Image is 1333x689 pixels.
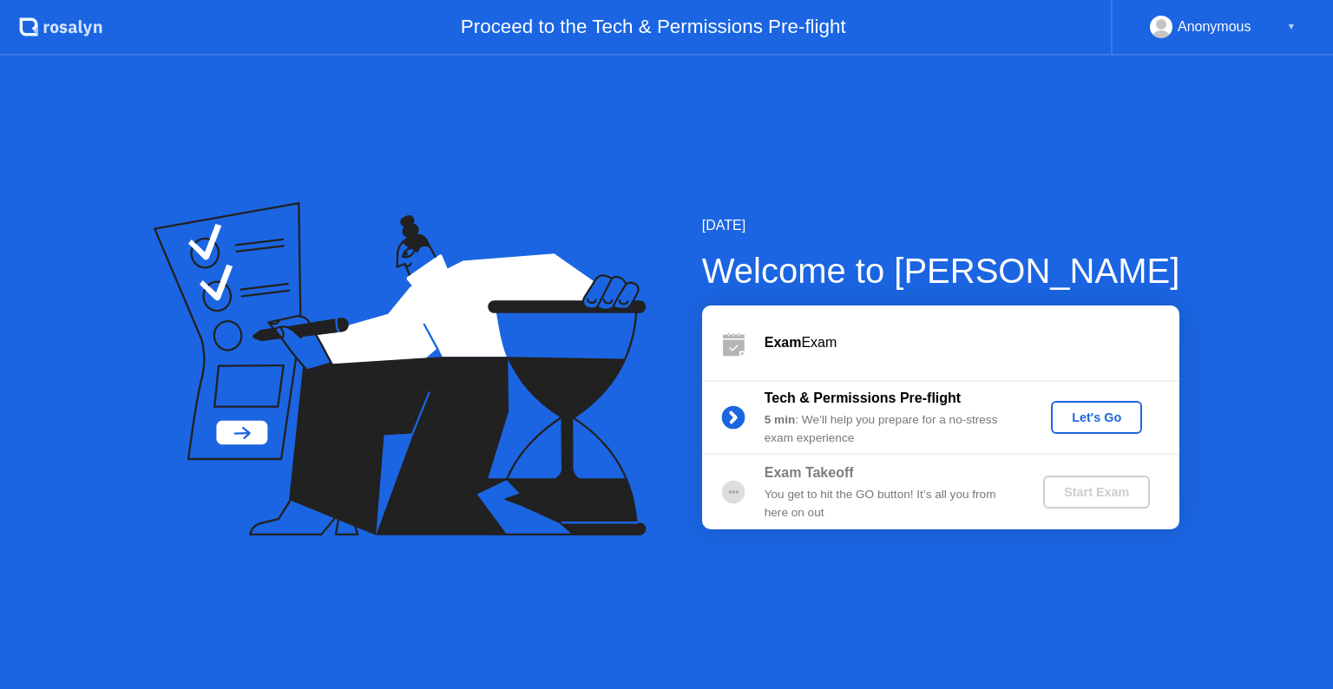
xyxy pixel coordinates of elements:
[1178,16,1251,38] div: Anonymous
[765,332,1179,353] div: Exam
[765,335,802,350] b: Exam
[765,413,796,426] b: 5 min
[765,390,961,405] b: Tech & Permissions Pre-flight
[702,245,1180,297] div: Welcome to [PERSON_NAME]
[702,215,1180,236] div: [DATE]
[1050,485,1143,499] div: Start Exam
[1043,476,1150,509] button: Start Exam
[765,486,1015,522] div: You get to hit the GO button! It’s all you from here on out
[765,465,854,480] b: Exam Takeoff
[1051,401,1142,434] button: Let's Go
[1287,16,1296,38] div: ▼
[765,411,1015,447] div: : We’ll help you prepare for a no-stress exam experience
[1058,410,1135,424] div: Let's Go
